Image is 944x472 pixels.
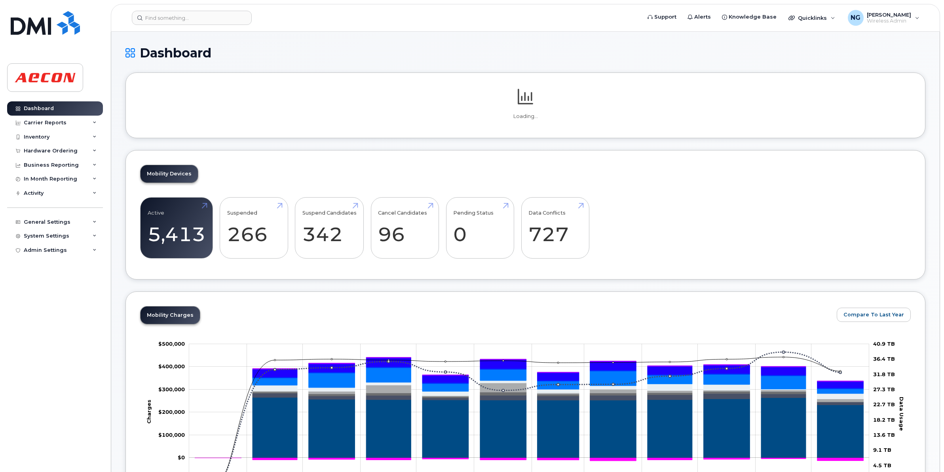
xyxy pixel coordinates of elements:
[140,113,911,120] p: Loading...
[873,447,891,453] tspan: 9.1 TB
[158,364,185,370] tspan: $400,000
[873,356,895,362] tspan: 36.4 TB
[178,455,185,461] tspan: $0
[227,202,281,254] a: Suspended 266
[146,400,152,424] tspan: Charges
[873,462,891,468] tspan: 4.5 TB
[873,341,895,347] tspan: 40.9 TB
[195,398,864,458] g: Rate Plan
[125,46,925,60] h1: Dashboard
[873,371,895,377] tspan: 31.8 TB
[158,364,185,370] g: $0
[453,202,507,254] a: Pending Status 0
[158,409,185,415] g: $0
[158,341,185,347] g: $0
[148,202,205,254] a: Active 5,413
[873,417,895,423] tspan: 18.2 TB
[378,202,431,254] a: Cancel Candidates 96
[158,386,185,392] g: $0
[528,202,582,254] a: Data Conflicts 727
[195,458,864,461] g: Credits
[843,311,904,318] span: Compare To Last Year
[873,386,895,392] tspan: 27.3 TB
[158,386,185,392] tspan: $300,000
[158,409,185,415] tspan: $200,000
[158,341,185,347] tspan: $500,000
[899,397,905,431] tspan: Data Usage
[302,202,357,254] a: Suspend Candidates 342
[141,306,200,324] a: Mobility Charges
[837,308,911,322] button: Compare To Last Year
[873,432,895,438] tspan: 13.6 TB
[158,432,185,438] g: $0
[873,401,895,407] tspan: 22.7 TB
[141,165,198,183] a: Mobility Devices
[158,432,185,438] tspan: $100,000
